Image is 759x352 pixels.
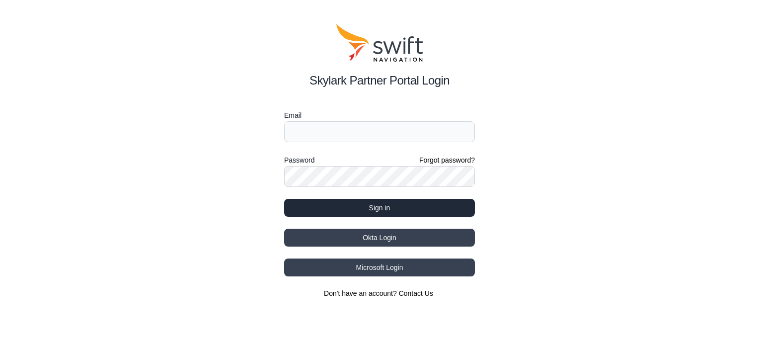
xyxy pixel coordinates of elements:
[284,199,475,217] button: Sign in
[419,155,475,165] a: Forgot password?
[284,259,475,276] button: Microsoft Login
[284,288,475,298] section: Don't have an account?
[399,289,433,297] a: Contact Us
[284,72,475,89] h2: Skylark Partner Portal Login
[284,229,475,247] button: Okta Login
[284,154,314,166] label: Password
[284,109,475,121] label: Email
